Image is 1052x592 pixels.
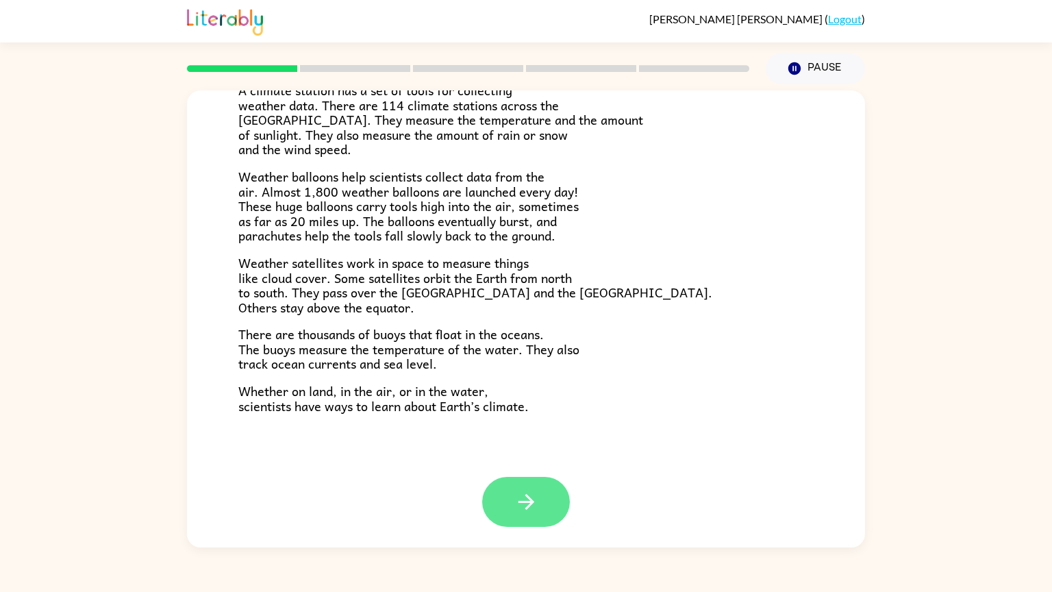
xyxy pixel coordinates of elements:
[238,166,579,245] span: Weather balloons help scientists collect data from the air. Almost 1,800 weather balloons are lau...
[238,324,579,373] span: There are thousands of buoys that float in the oceans. The buoys measure the temperature of the w...
[828,12,862,25] a: Logout
[238,381,529,416] span: Whether on land, in the air, or in the water, scientists have ways to learn about Earth’s climate.
[238,80,643,159] span: A climate station has a set of tools for collecting weather data. There are 114 climate stations ...
[187,5,263,36] img: Literably
[649,12,825,25] span: [PERSON_NAME] [PERSON_NAME]
[766,53,865,84] button: Pause
[238,253,712,317] span: Weather satellites work in space to measure things like cloud cover. Some satellites orbit the Ea...
[649,12,865,25] div: ( )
